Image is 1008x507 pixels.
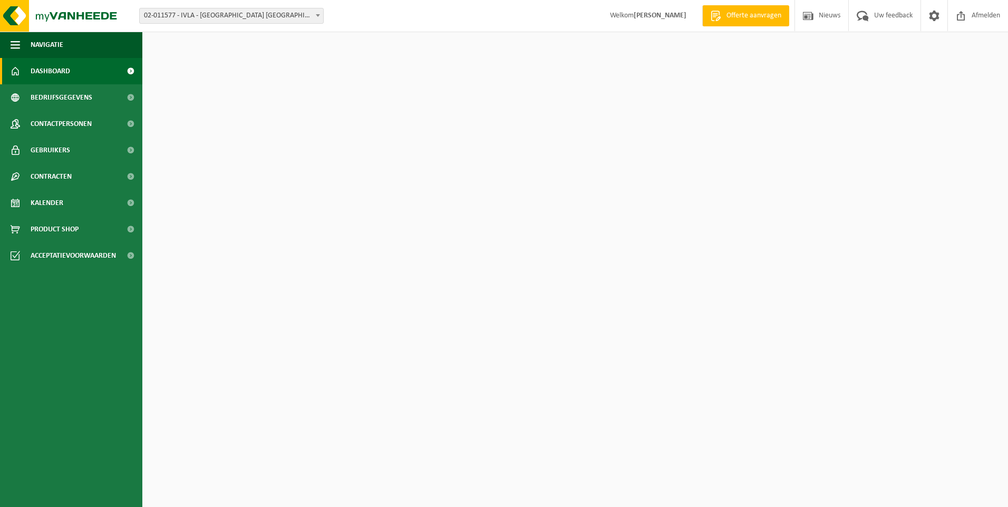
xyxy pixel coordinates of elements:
span: Gebruikers [31,137,70,163]
span: Navigatie [31,32,63,58]
span: Kalender [31,190,63,216]
span: Acceptatievoorwaarden [31,242,116,269]
a: Offerte aanvragen [702,5,789,26]
span: Product Shop [31,216,79,242]
span: Bedrijfsgegevens [31,84,92,111]
span: Offerte aanvragen [724,11,784,21]
span: 02-011577 - IVLA - CP OUDENAARDE - 9700 OUDENAARDE, LEEBEEKSTRAAT 10 [140,8,323,23]
span: Dashboard [31,58,70,84]
span: Contracten [31,163,72,190]
span: 02-011577 - IVLA - CP OUDENAARDE - 9700 OUDENAARDE, LEEBEEKSTRAAT 10 [139,8,324,24]
span: Contactpersonen [31,111,92,137]
strong: [PERSON_NAME] [634,12,686,19]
